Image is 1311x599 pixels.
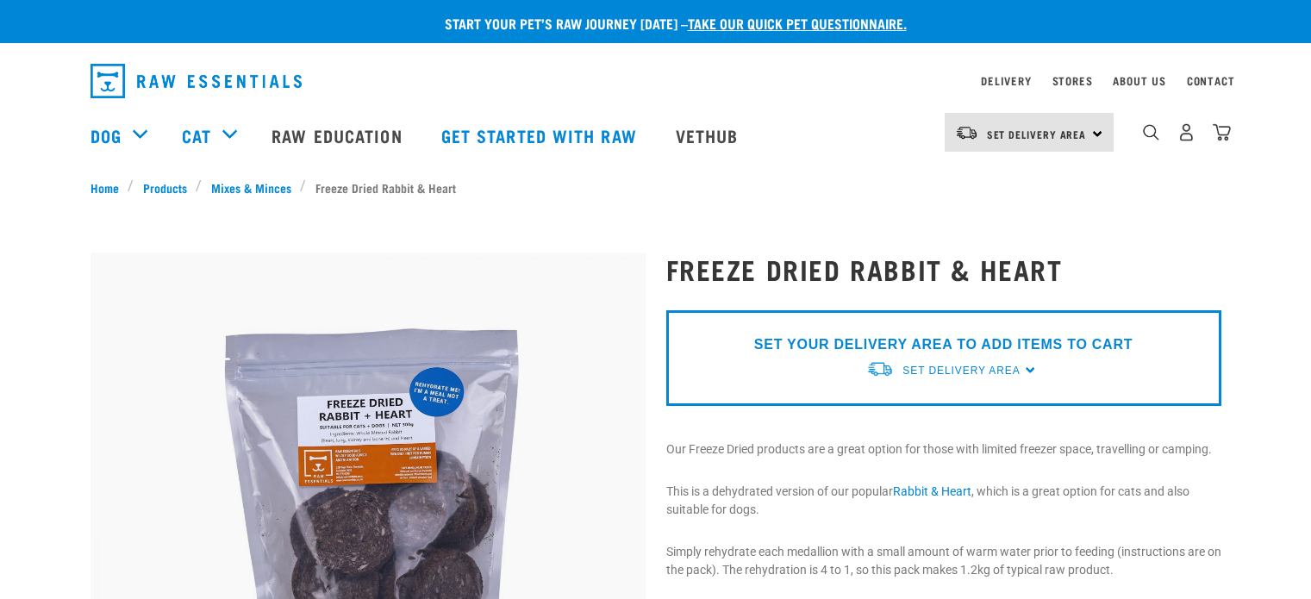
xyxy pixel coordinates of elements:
a: Raw Education [254,101,423,170]
a: Cat [182,122,211,148]
a: Vethub [659,101,760,170]
a: Contact [1187,78,1235,84]
img: home-icon-1@2x.png [1143,124,1159,140]
img: van-moving.png [866,360,894,378]
nav: breadcrumbs [91,178,1221,197]
img: home-icon@2x.png [1213,123,1231,141]
a: Home [91,178,128,197]
span: Set Delivery Area [902,365,1020,377]
img: van-moving.png [955,125,978,140]
a: Dog [91,122,122,148]
a: Products [134,178,196,197]
h1: Freeze Dried Rabbit & Heart [666,253,1221,284]
p: SET YOUR DELIVERY AREA TO ADD ITEMS TO CART [754,334,1133,355]
p: This is a dehydrated version of our popular , which is a great option for cats and also suitable ... [666,483,1221,519]
a: Stores [1052,78,1093,84]
span: Set Delivery Area [987,131,1087,137]
img: Raw Essentials Logo [91,64,302,98]
img: user.png [1177,123,1196,141]
a: Get started with Raw [424,101,659,170]
a: Delivery [981,78,1031,84]
a: About Us [1113,78,1165,84]
a: Mixes & Minces [202,178,300,197]
a: take our quick pet questionnaire. [688,19,907,27]
a: Rabbit & Heart [893,484,971,498]
nav: dropdown navigation [77,57,1235,105]
p: Simply rehydrate each medallion with a small amount of warm water prior to feeding (instructions ... [666,543,1221,579]
p: Our Freeze Dried products are a great option for those with limited freezer space, travelling or ... [666,440,1221,459]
